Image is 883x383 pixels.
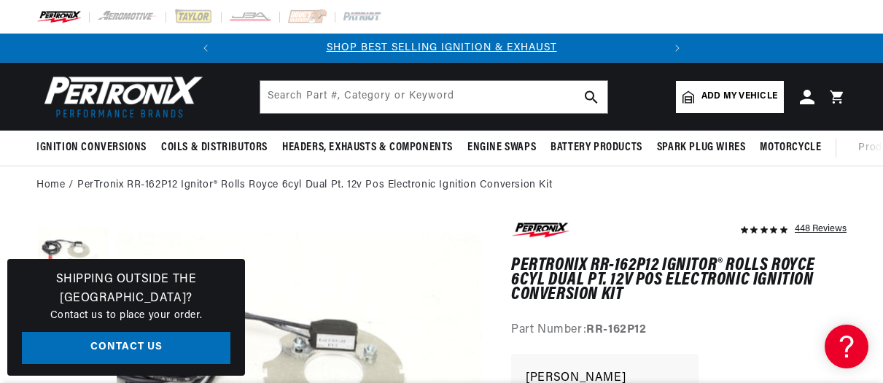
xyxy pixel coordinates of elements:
span: Coils & Distributors [161,140,268,155]
span: Engine Swaps [467,140,536,155]
div: Part Number: [511,321,847,340]
nav: breadcrumbs [36,177,847,193]
button: Translation missing: en.sections.announcements.previous_announcement [191,34,220,63]
summary: Headers, Exhausts & Components [275,131,460,165]
input: Search Part #, Category or Keyword [260,81,607,113]
summary: Engine Swaps [460,131,543,165]
a: Home [36,177,65,193]
a: Add my vehicle [676,81,784,113]
img: Pertronix [36,71,204,122]
a: Contact Us [22,332,230,365]
div: 448 Reviews [795,220,847,237]
h1: PerTronix RR-162P12 Ignitor® Rolls Royce 6cyl Dual Pt. 12v Pos Electronic Ignition Conversion Kit [511,258,847,303]
summary: Coils & Distributors [154,131,275,165]
p: Contact us to place your order. [22,308,230,324]
summary: Spark Plug Wires [650,131,753,165]
span: Ignition Conversions [36,140,147,155]
summary: Motorcycle [752,131,828,165]
span: Battery Products [551,140,642,155]
div: 1 of 2 [220,40,663,56]
button: Translation missing: en.sections.announcements.next_announcement [663,34,692,63]
strong: RR-162P12 [586,324,646,336]
a: PerTronix RR-162P12 Ignitor® Rolls Royce 6cyl Dual Pt. 12v Pos Electronic Ignition Conversion Kit [77,177,552,193]
button: Load image 1 in gallery view [36,220,109,293]
a: SHOP BEST SELLING IGNITION & EXHAUST [327,42,557,53]
span: Spark Plug Wires [657,140,746,155]
span: Headers, Exhausts & Components [282,140,453,155]
div: Announcement [220,40,663,56]
summary: Ignition Conversions [36,131,154,165]
summary: Battery Products [543,131,650,165]
span: Motorcycle [760,140,821,155]
button: search button [575,81,607,113]
h3: Shipping Outside the [GEOGRAPHIC_DATA]? [22,271,230,308]
span: Add my vehicle [701,90,777,104]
